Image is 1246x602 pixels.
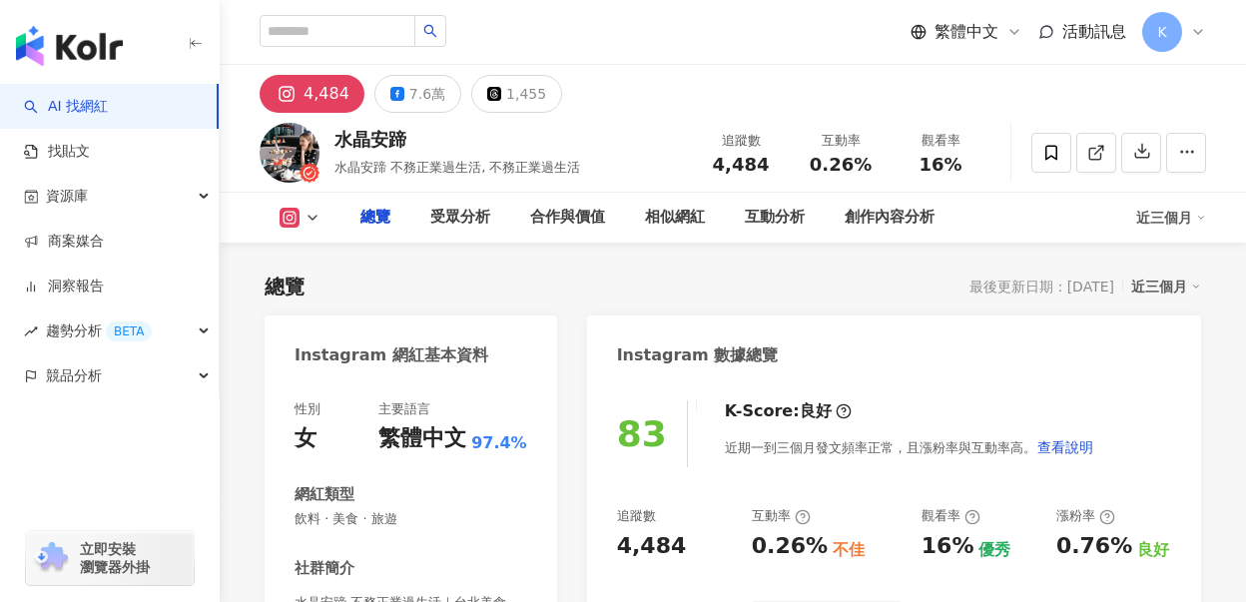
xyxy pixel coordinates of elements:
div: 追蹤數 [703,131,779,151]
div: 水晶安蹄 [334,127,580,152]
div: 良好 [1137,539,1169,561]
div: 漲粉率 [1056,507,1115,525]
div: 創作內容分析 [845,206,934,230]
span: 16% [919,155,961,175]
a: 商案媒合 [24,232,104,252]
span: 立即安裝 瀏覽器外掛 [80,540,150,576]
span: 飲料 · 美食 · 旅遊 [295,510,527,528]
div: 相似網紅 [645,206,705,230]
img: chrome extension [32,542,71,574]
span: 趨勢分析 [46,308,152,353]
div: 社群簡介 [295,558,354,579]
div: K-Score : [725,400,852,422]
span: 水晶安蹄 不務正業過生活, 不務正業過生活 [334,160,580,175]
div: 受眾分析 [430,206,490,230]
a: 洞察報告 [24,277,104,297]
div: 總覽 [360,206,390,230]
div: 4,484 [304,80,349,108]
div: 近三個月 [1131,274,1201,300]
div: 互動率 [803,131,879,151]
span: 活動訊息 [1062,22,1126,41]
button: 7.6萬 [374,75,461,113]
div: 4,484 [617,531,687,562]
span: rise [24,324,38,338]
button: 查看說明 [1036,427,1094,467]
div: 1,455 [506,80,546,108]
div: 性別 [295,400,320,418]
div: 最後更新日期：[DATE] [969,279,1114,295]
span: 4,484 [713,154,770,175]
a: chrome extension立即安裝 瀏覽器外掛 [26,531,194,585]
div: 7.6萬 [409,80,445,108]
span: 繁體中文 [934,21,998,43]
span: 查看說明 [1037,439,1093,455]
button: 4,484 [260,75,364,113]
img: logo [16,26,123,66]
div: 互動分析 [745,206,805,230]
div: Instagram 網紅基本資料 [295,344,488,366]
span: 0.26% [810,155,872,175]
div: 總覽 [265,273,305,301]
div: 16% [922,531,974,562]
span: K [1157,21,1166,43]
div: 0.26% [752,531,828,562]
span: 資源庫 [46,174,88,219]
div: 合作與價值 [530,206,605,230]
div: Instagram 數據總覽 [617,344,779,366]
a: 找貼文 [24,142,90,162]
div: 優秀 [978,539,1010,561]
img: KOL Avatar [260,123,319,183]
div: 不佳 [833,539,865,561]
div: 觀看率 [903,131,978,151]
div: 追蹤數 [617,507,656,525]
div: BETA [106,321,152,341]
div: 0.76% [1056,531,1132,562]
div: 近三個月 [1136,202,1206,234]
span: search [423,24,437,38]
div: 主要語言 [378,400,430,418]
div: 觀看率 [922,507,980,525]
div: 83 [617,413,667,454]
span: 競品分析 [46,353,102,398]
button: 1,455 [471,75,562,113]
div: 互動率 [752,507,811,525]
a: searchAI 找網紅 [24,97,108,117]
div: 繁體中文 [378,423,466,454]
span: 97.4% [471,432,527,454]
div: 良好 [800,400,832,422]
div: 近期一到三個月發文頻率正常，且漲粉率與互動率高。 [725,427,1094,467]
div: 網紅類型 [295,484,354,505]
div: 女 [295,423,316,454]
